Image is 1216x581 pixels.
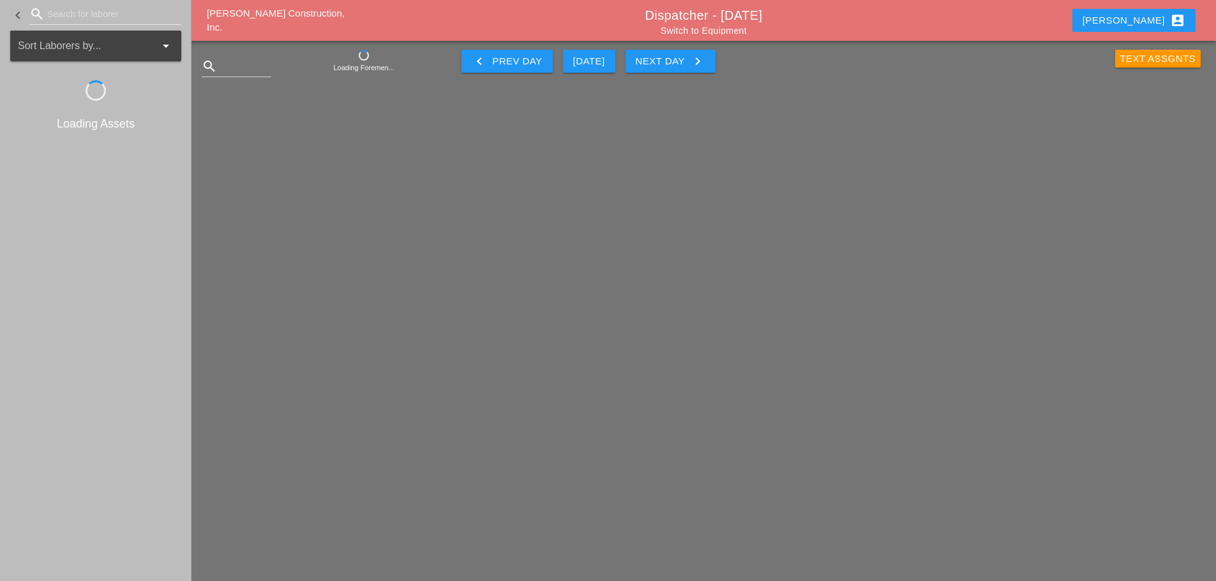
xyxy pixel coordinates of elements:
[1083,13,1185,28] div: [PERSON_NAME]
[472,54,542,69] div: Prev Day
[626,50,716,73] button: Next Day
[10,115,181,133] div: Loading Assets
[661,26,747,36] a: Switch to Equipment
[158,38,174,54] i: arrow_drop_down
[573,54,605,69] div: [DATE]
[690,54,705,69] i: keyboard_arrow_right
[47,4,163,24] input: Search for laborer
[1072,9,1196,32] button: [PERSON_NAME]
[1120,52,1196,66] div: Text Assgnts
[29,6,45,22] i: search
[287,63,441,73] div: Loading Foremen...
[563,50,615,73] button: [DATE]
[202,59,217,74] i: search
[1170,13,1185,28] i: account_box
[462,50,552,73] button: Prev Day
[1115,50,1201,68] button: Text Assgnts
[10,8,26,23] i: keyboard_arrow_left
[207,8,345,33] a: [PERSON_NAME] Construction, Inc.
[645,8,763,22] a: Dispatcher - [DATE]
[636,54,705,69] div: Next Day
[472,54,487,69] i: keyboard_arrow_left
